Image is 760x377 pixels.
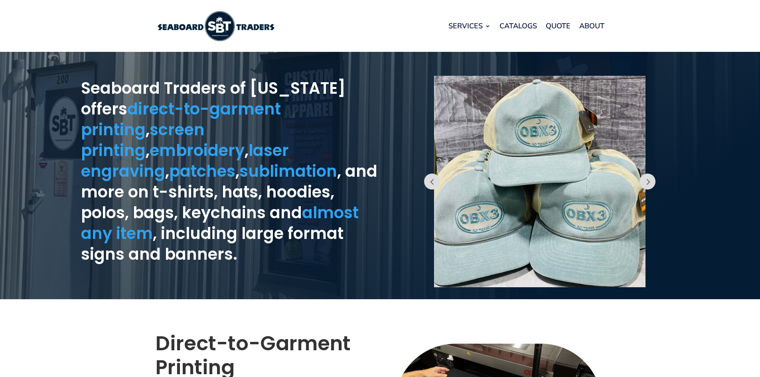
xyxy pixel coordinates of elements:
[434,76,646,287] img: embroidered hats
[640,174,655,189] button: Prev
[546,11,570,41] a: Quote
[499,11,537,41] a: Catalogs
[579,11,604,41] a: About
[239,160,337,182] a: sublimation
[150,139,245,162] a: embroidery
[81,201,359,245] a: almost any item
[81,118,205,162] a: screen printing
[81,139,289,182] a: laser engraving
[81,98,281,141] a: direct-to-garment printing
[81,78,380,268] h1: Seaboard Traders of [US_STATE] offers , , , , , , and more on t-shirts, hats, hoodies, polos, bag...
[424,174,440,189] button: Prev
[448,11,491,41] a: Services
[169,160,235,182] a: patches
